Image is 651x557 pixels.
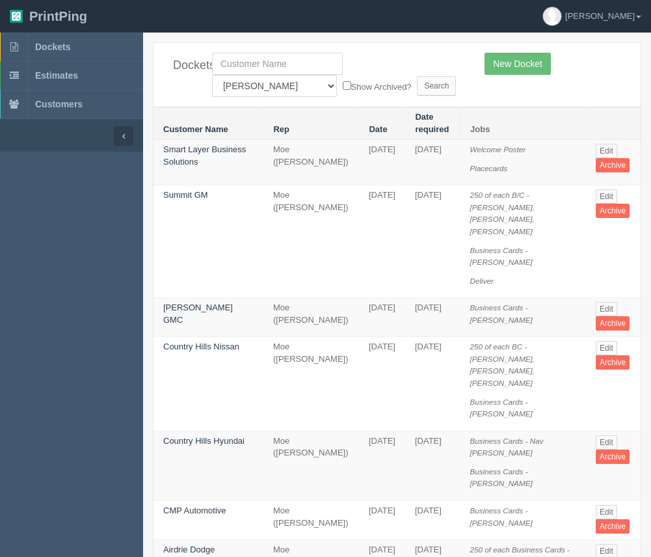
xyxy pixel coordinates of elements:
i: 250 of each B/C - [PERSON_NAME], [PERSON_NAME], [PERSON_NAME] [470,191,535,236]
a: Rep [273,124,289,134]
input: Customer Name [212,53,343,75]
i: Business Cards - [PERSON_NAME] [470,303,533,324]
td: [DATE] [359,185,405,298]
input: Show Archived? [343,81,351,90]
a: Archive [596,450,630,464]
a: Airdrie Dodge [163,545,215,554]
a: Edit [596,302,617,316]
td: Moe ([PERSON_NAME]) [263,298,359,337]
a: CMP Automotive [163,506,226,515]
td: Moe ([PERSON_NAME]) [263,185,359,298]
td: [DATE] [405,500,460,539]
i: Deliver [470,277,494,285]
td: [DATE] [359,337,405,431]
td: [DATE] [405,337,460,431]
td: Moe ([PERSON_NAME]) [263,500,359,539]
span: Estimates [35,70,78,81]
span: Customers [35,99,83,109]
th: Jobs [460,107,587,140]
i: 250 of each BC - [PERSON_NAME], [PERSON_NAME], [PERSON_NAME] [470,342,535,387]
a: Edit [596,189,617,204]
img: logo-3e63b451c926e2ac314895c53de4908e5d424f24456219fb08d385ab2e579770.png [10,10,23,23]
i: Business Cards -[PERSON_NAME] [470,467,533,488]
a: Country Hills Nissan [163,342,239,351]
a: [PERSON_NAME] GMC [163,303,233,325]
i: Business Cards - Nav [PERSON_NAME] [470,437,544,457]
a: Archive [596,355,630,370]
a: Archive [596,204,630,218]
td: Moe ([PERSON_NAME]) [263,337,359,431]
td: [DATE] [405,185,460,298]
td: [DATE] [359,298,405,337]
img: avatar_default-7531ab5dedf162e01f1e0bb0964e6a185e93c5c22dfe317fb01d7f8cd2b1632c.jpg [543,7,561,25]
a: Archive [596,316,630,331]
label: Show Archived? [343,79,412,94]
a: Date required [415,112,449,134]
td: [DATE] [405,140,460,185]
td: [DATE] [359,140,405,185]
a: New Docket [485,53,550,75]
h4: Dockets [173,59,193,72]
a: Archive [596,158,630,172]
i: Business Cards - [PERSON_NAME] [470,246,533,267]
a: Customer Name [163,124,228,134]
td: [DATE] [359,500,405,539]
a: Edit [596,341,617,355]
i: Placecards [470,164,508,172]
a: Date [369,124,387,134]
td: [DATE] [359,431,405,500]
td: [DATE] [405,298,460,337]
a: Edit [596,435,617,450]
td: Moe ([PERSON_NAME]) [263,140,359,185]
a: Country Hills Hyundai [163,436,245,446]
a: Smart Layer Business Solutions [163,144,246,167]
a: Edit [596,144,617,158]
i: Welcome Poster [470,145,526,154]
i: Business Cards - [PERSON_NAME] [470,506,533,527]
a: Summit GM [163,190,208,200]
a: Archive [596,519,630,534]
i: Business Cards - [PERSON_NAME] [470,398,533,418]
td: Moe ([PERSON_NAME]) [263,431,359,500]
span: Dockets [35,42,70,52]
a: Edit [596,505,617,519]
input: Search [417,76,456,96]
td: [DATE] [405,431,460,500]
